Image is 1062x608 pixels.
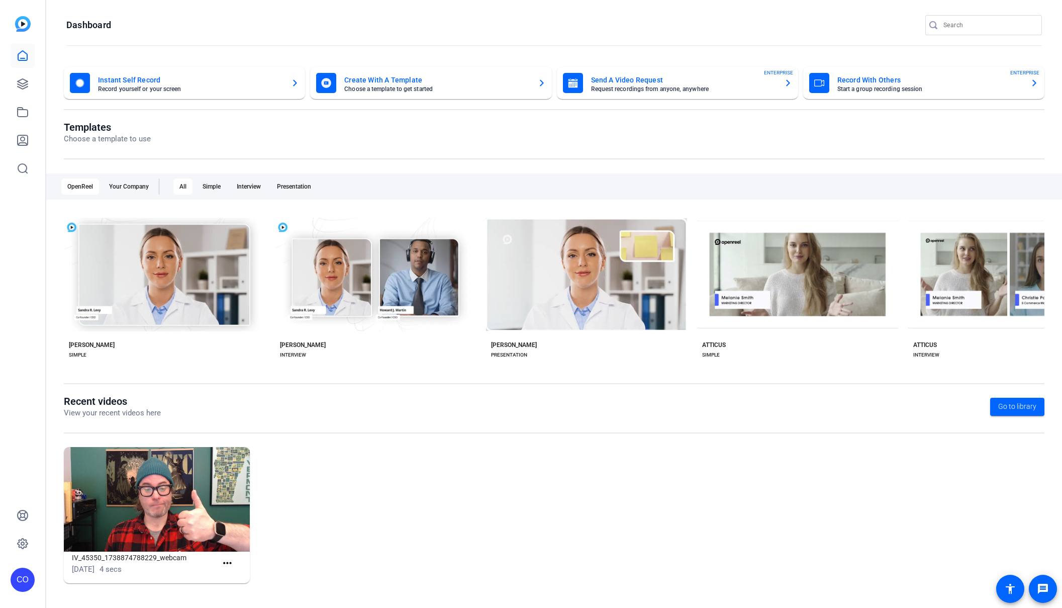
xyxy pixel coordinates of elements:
[591,86,776,92] mat-card-subtitle: Request recordings from anyone, anywhere
[61,179,99,195] div: OpenReel
[231,179,267,195] div: Interview
[803,67,1044,99] button: Record With OthersStart a group recording sessionENTERPRISE
[990,398,1044,416] a: Go to library
[64,133,151,145] p: Choose a template to use
[837,74,1022,86] mat-card-title: Record With Others
[72,565,94,574] span: [DATE]
[66,19,111,31] h1: Dashboard
[11,568,35,592] div: CO
[15,16,31,32] img: blue-gradient.svg
[1010,69,1039,76] span: ENTERPRISE
[64,407,161,419] p: View your recent videos here
[100,565,122,574] span: 4 secs
[998,401,1036,412] span: Go to library
[197,179,227,195] div: Simple
[280,341,326,349] div: [PERSON_NAME]
[344,74,529,86] mat-card-title: Create With A Template
[221,557,234,570] mat-icon: more_horiz
[764,69,793,76] span: ENTERPRISE
[64,395,161,407] h1: Recent videos
[591,74,776,86] mat-card-title: Send A Video Request
[344,86,529,92] mat-card-subtitle: Choose a template to get started
[98,86,283,92] mat-card-subtitle: Record yourself or your screen
[69,351,86,359] div: SIMPLE
[913,351,939,359] div: INTERVIEW
[69,341,115,349] div: [PERSON_NAME]
[913,341,937,349] div: ATTICUS
[98,74,283,86] mat-card-title: Instant Self Record
[64,67,305,99] button: Instant Self RecordRecord yourself or your screen
[64,121,151,133] h1: Templates
[72,552,217,564] h1: IV_45350_1738874788229_webcam
[1004,583,1016,595] mat-icon: accessibility
[310,67,551,99] button: Create With A TemplateChoose a template to get started
[64,447,250,552] img: IV_45350_1738874788229_webcam
[702,351,720,359] div: SIMPLE
[943,19,1034,31] input: Search
[557,67,798,99] button: Send A Video RequestRequest recordings from anyone, anywhereENTERPRISE
[1037,583,1049,595] mat-icon: message
[702,341,726,349] div: ATTICUS
[837,86,1022,92] mat-card-subtitle: Start a group recording session
[271,179,317,195] div: Presentation
[491,341,537,349] div: [PERSON_NAME]
[491,351,527,359] div: PRESENTATION
[280,351,306,359] div: INTERVIEW
[173,179,192,195] div: All
[103,179,155,195] div: Your Company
